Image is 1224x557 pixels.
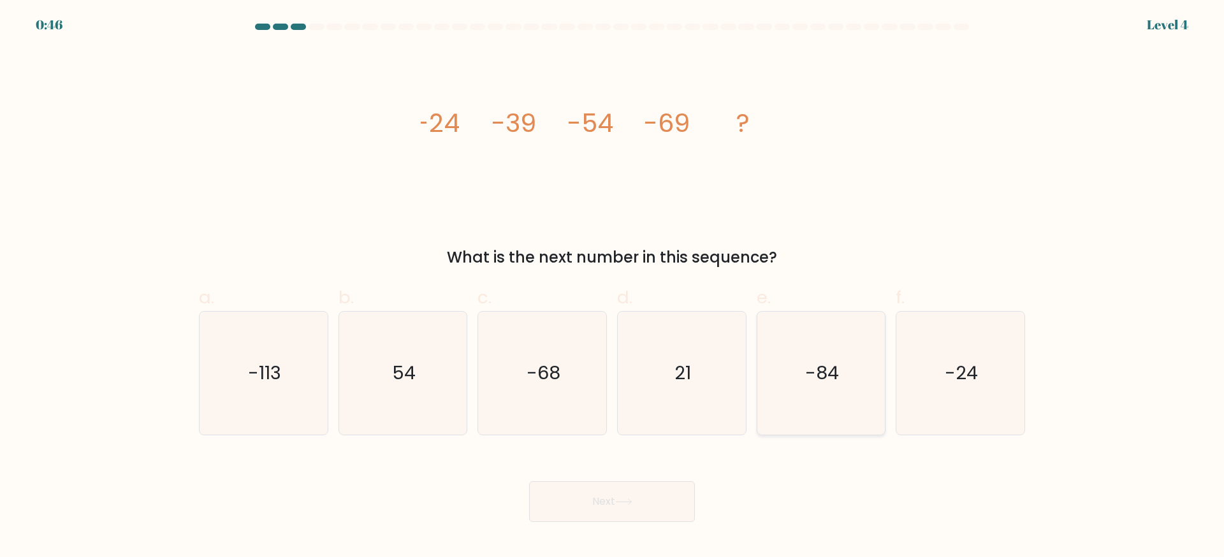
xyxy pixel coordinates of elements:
text: -113 [248,360,281,386]
span: b. [339,285,354,310]
div: What is the next number in this sequence? [207,246,1017,269]
div: 0:46 [36,15,62,34]
text: -24 [945,360,979,386]
text: -68 [527,360,560,386]
tspan: -24 [415,105,460,141]
text: 54 [392,360,416,386]
button: Next [529,481,695,522]
text: -84 [805,360,839,386]
tspan: ? [737,105,750,141]
tspan: -54 [567,105,613,141]
span: a. [199,285,214,310]
tspan: -39 [492,105,536,141]
tspan: -69 [644,105,690,141]
span: e. [757,285,771,310]
span: d. [617,285,632,310]
div: Level 4 [1147,15,1188,34]
span: c. [477,285,492,310]
text: 21 [674,360,691,386]
span: f. [896,285,905,310]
